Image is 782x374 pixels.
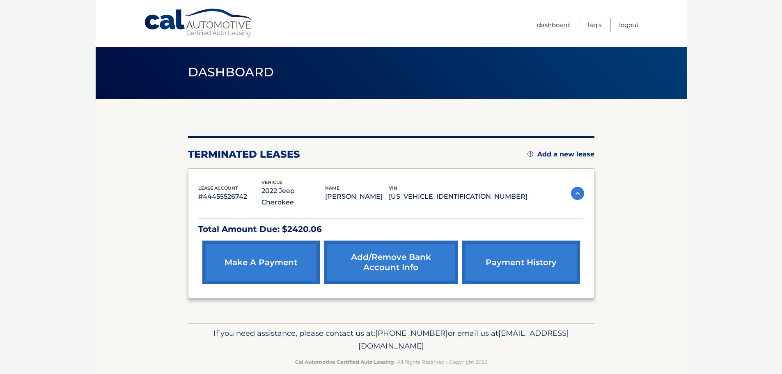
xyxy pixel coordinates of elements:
[571,187,584,200] img: accordion-active.svg
[375,328,448,338] span: [PHONE_NUMBER]
[325,191,389,202] p: [PERSON_NAME]
[295,359,394,365] strong: Cal Automotive Certified Auto Leasing
[527,151,533,157] img: add.svg
[198,191,262,202] p: #44455526742
[324,241,458,284] a: Add/Remove bank account info
[144,8,255,37] a: Cal Automotive
[198,185,238,191] span: lease account
[261,179,282,185] span: vehicle
[619,18,639,32] a: Logout
[527,150,594,158] a: Add a new lease
[587,18,601,32] a: FAQ's
[193,327,589,353] p: If you need assistance, please contact us at: or email us at
[389,185,397,191] span: vin
[261,185,325,208] p: 2022 Jeep Cherokee
[202,241,320,284] a: make a payment
[193,358,589,366] p: - All Rights Reserved - Copyright 2025
[389,191,527,202] p: [US_VEHICLE_IDENTIFICATION_NUMBER]
[188,64,274,80] span: Dashboard
[188,148,300,161] h2: terminated leases
[198,222,584,236] p: Total Amount Due: $2420.06
[462,241,580,284] a: payment history
[537,18,570,32] a: Dashboard
[325,185,339,191] span: name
